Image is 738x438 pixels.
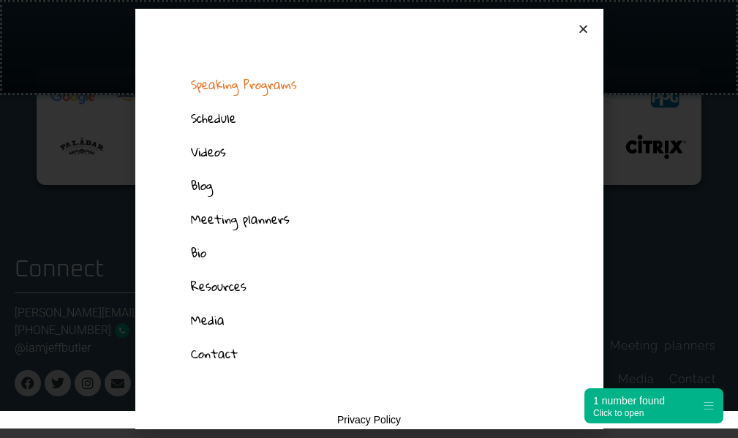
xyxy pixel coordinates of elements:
[176,102,562,135] a: Schedule
[176,236,562,270] a: Bio
[176,303,562,337] a: Media
[176,68,562,102] a: Speaking Programs
[176,169,562,203] a: Blog
[176,135,562,169] a: Videos
[337,414,401,426] a: Privacy Policy
[176,337,562,371] a: Contact
[578,23,589,34] a: Close
[176,68,562,371] nav: Menu
[176,270,562,303] a: Resources
[176,203,562,236] a: Meeting planners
